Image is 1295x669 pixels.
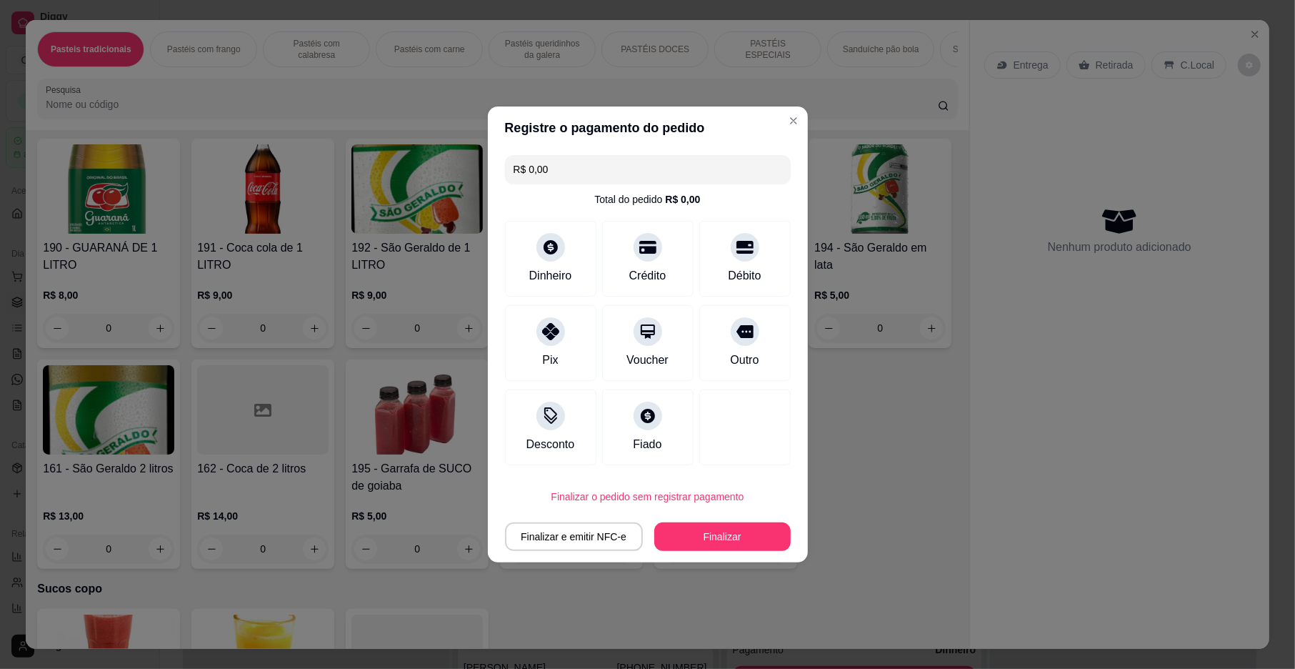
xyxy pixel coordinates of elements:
div: Crédito [629,267,666,284]
div: Fiado [633,436,661,453]
div: Voucher [626,352,669,369]
div: Débito [728,267,761,284]
div: R$ 0,00 [665,192,700,207]
button: Finalizar o pedido sem registrar pagamento [505,482,791,511]
div: Pix [542,352,558,369]
div: Outro [730,352,759,369]
button: Close [782,109,805,132]
header: Registre o pagamento do pedido [488,106,808,149]
button: Finalizar [654,522,791,551]
div: Dinheiro [529,267,572,284]
div: Total do pedido [594,192,700,207]
input: Ex.: hambúrguer de cordeiro [514,155,782,184]
div: Desconto [526,436,575,453]
button: Finalizar e emitir NFC-e [505,522,643,551]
